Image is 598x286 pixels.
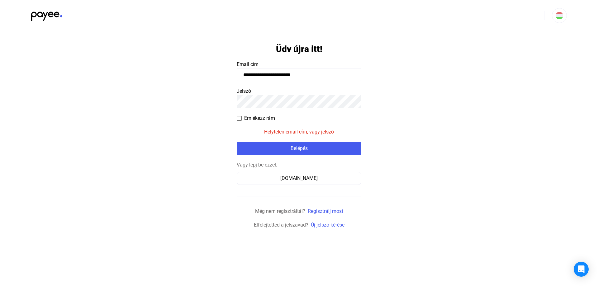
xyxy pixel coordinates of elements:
button: Belépés [237,142,361,155]
a: [DOMAIN_NAME] [237,175,361,181]
div: Vagy lépj be ezzel: [237,161,361,169]
span: Még nem regisztráltál? [255,208,305,214]
div: Belépés [239,145,359,152]
img: HU [556,12,563,19]
div: [DOMAIN_NAME] [239,175,359,182]
mat-error: Helytelen email cím, vagy jelszó [264,128,334,136]
button: [DOMAIN_NAME] [237,172,361,185]
a: Új jelszó kérése [311,222,344,228]
a: Regisztrálj most [308,208,343,214]
span: Elfelejtetted a jelszavad? [254,222,308,228]
div: Open Intercom Messenger [574,262,589,277]
img: black-payee-blue-dot.svg [31,8,62,21]
button: HU [552,8,567,23]
span: Jelszó [237,88,251,94]
span: Email cím [237,61,259,67]
span: Emlékezz rám [244,115,275,122]
h1: Üdv újra itt! [276,44,322,54]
